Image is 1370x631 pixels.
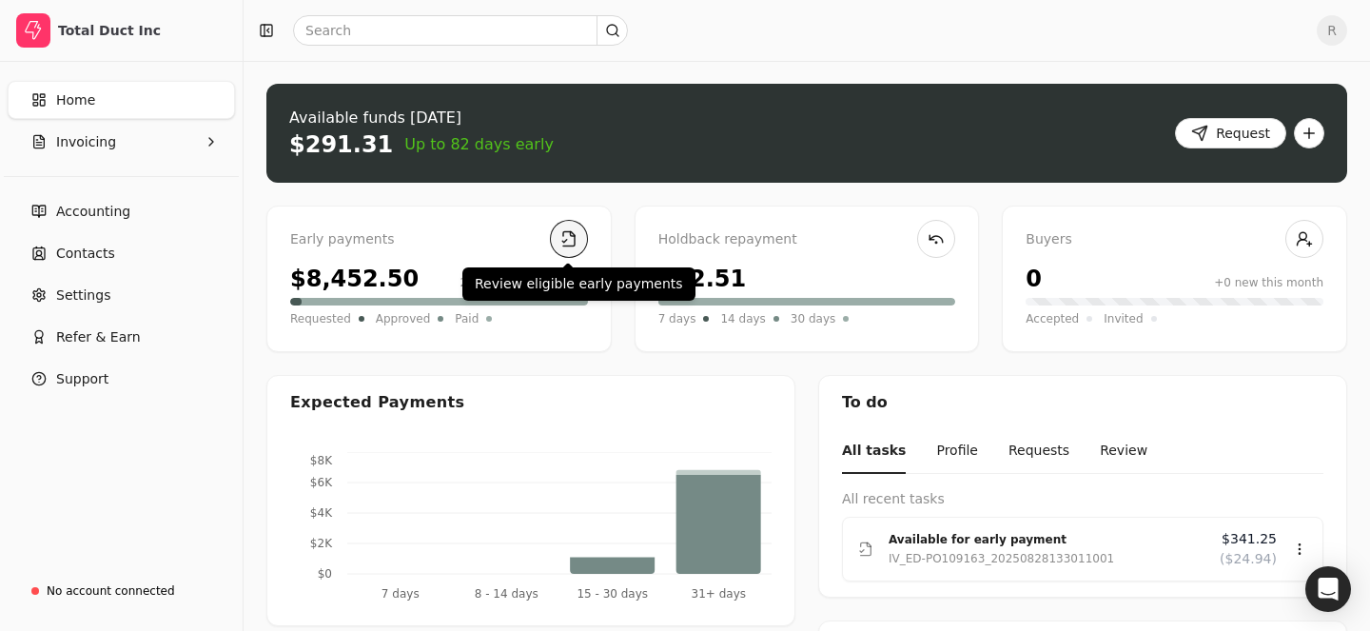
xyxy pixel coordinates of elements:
span: Approved [376,309,431,328]
tspan: 31+ days [692,587,746,601]
div: IV_ED-PO109163_20250828133011001 [889,549,1114,568]
span: Settings [56,286,110,306]
a: Settings [8,276,235,314]
tspan: 15 - 30 days [577,587,648,601]
tspan: 8 - 14 days [475,587,538,601]
button: Refer & Earn [8,318,235,356]
span: Refer & Earn [56,327,141,347]
tspan: $0 [318,567,332,581]
div: Expected Payments [290,391,464,414]
span: Invoicing [56,132,116,152]
button: Support [8,360,235,398]
div: 200% from last month [460,274,587,291]
div: Total Duct Inc [58,21,226,40]
button: Profile [936,429,978,474]
button: Review [1100,429,1147,474]
span: Accepted [1026,309,1079,328]
div: All recent tasks [842,489,1323,509]
a: No account connected [8,574,235,608]
button: Requests [1008,429,1069,474]
a: Home [8,81,235,119]
div: $8,452.50 [290,262,419,296]
span: 7 days [658,309,696,328]
div: Open Intercom Messenger [1305,566,1351,612]
a: Accounting [8,192,235,230]
div: +0 new this month [1214,274,1323,291]
button: Invoicing [8,123,235,161]
button: All tasks [842,429,906,474]
div: 0 [1026,262,1042,296]
tspan: 7 days [382,587,420,601]
p: Review eligible early payments [475,274,683,294]
tspan: $8K [310,454,333,467]
div: Buyers [1026,229,1323,250]
span: Up to 82 days early [404,133,554,156]
a: Contacts [8,234,235,272]
div: $291.31 [289,129,393,160]
span: Requested [290,309,351,328]
button: Request [1175,118,1286,148]
span: Paid [455,309,479,328]
button: R [1317,15,1347,46]
div: To do [819,376,1346,429]
tspan: $6K [310,476,333,489]
tspan: $4K [310,506,333,520]
div: Available for early payment [889,530,1204,549]
span: 30 days [791,309,835,328]
div: Early payments [290,229,588,250]
span: Invited [1104,309,1143,328]
span: Accounting [56,202,130,222]
span: Contacts [56,244,115,264]
span: Support [56,369,108,389]
span: Home [56,90,95,110]
span: ($24.94) [1220,549,1277,569]
span: $341.25 [1222,529,1277,549]
div: $42.51 [658,262,747,296]
span: 14 days [720,309,765,328]
div: Available funds [DATE] [289,107,554,129]
input: Search [293,15,628,46]
div: Holdback repayment [658,229,956,250]
tspan: $2K [310,537,333,550]
div: No account connected [47,582,175,600]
